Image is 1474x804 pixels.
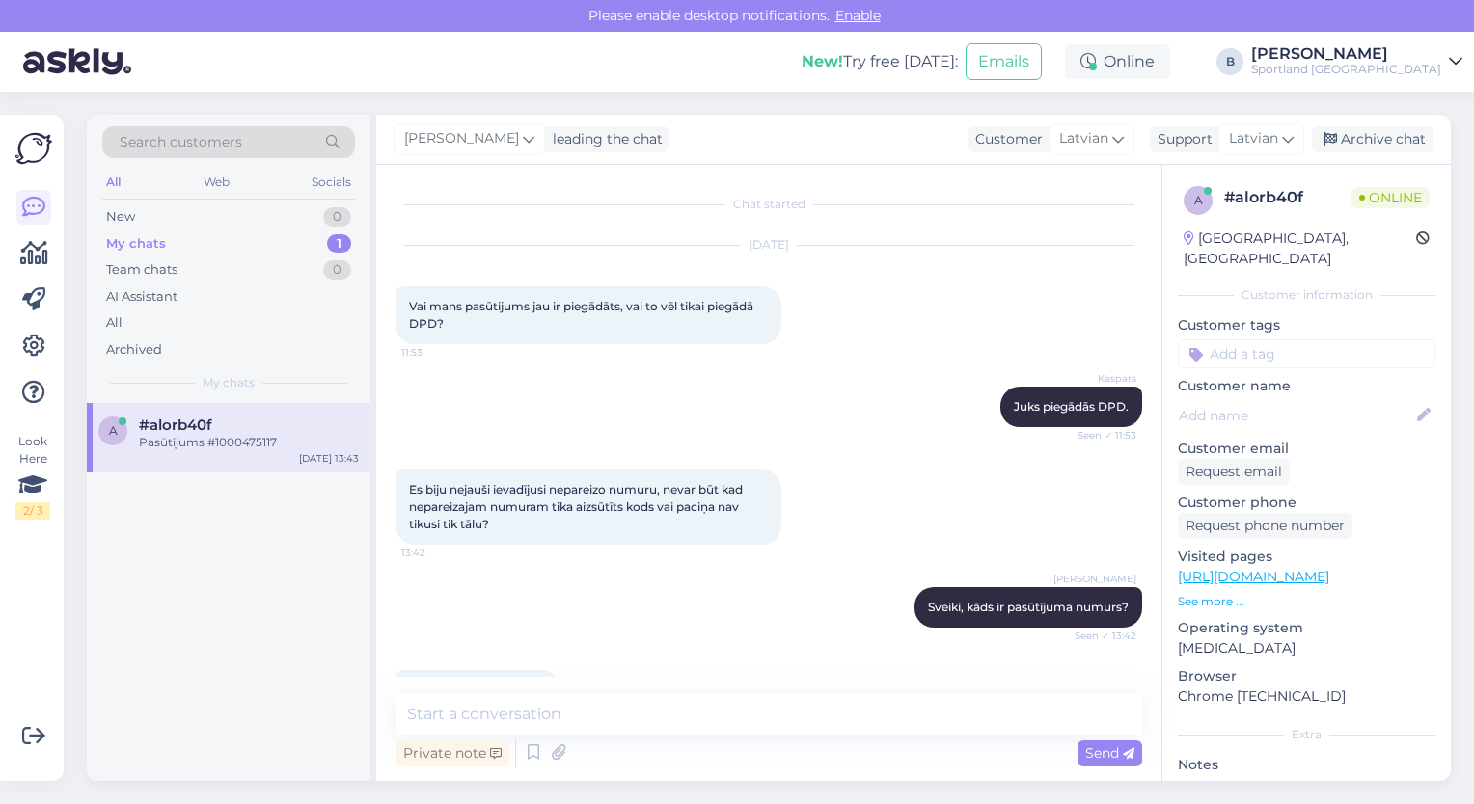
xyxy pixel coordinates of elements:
[802,52,843,70] b: New!
[1251,62,1441,77] div: Sportland [GEOGRAPHIC_DATA]
[1065,44,1170,79] div: Online
[323,260,351,280] div: 0
[1059,128,1108,149] span: Latvian
[1178,339,1435,368] input: Add a tag
[106,207,135,227] div: New
[1178,547,1435,567] p: Visited pages
[1064,428,1136,442] span: Seen ✓ 11:53
[1178,459,1290,485] div: Request email
[1178,439,1435,459] p: Customer email
[106,340,162,360] div: Archived
[409,299,756,331] span: Vai mans pasūtijums jau ir piegādāts, vai to vēl tikai piegādā DPD?
[15,502,50,520] div: 2 / 3
[120,132,242,152] span: Search customers
[106,313,123,333] div: All
[401,546,474,560] span: 13:42
[139,416,212,434] span: #alorb40f
[106,234,166,254] div: My chats
[1179,405,1413,426] input: Add name
[203,374,255,391] span: My chats
[308,170,355,195] div: Socials
[928,600,1129,614] span: Sveiki, kāds ir pasūtījuma numurs?
[1251,46,1462,77] a: [PERSON_NAME]Sportland [GEOGRAPHIC_DATA]
[1053,572,1136,586] span: [PERSON_NAME]
[1178,286,1435,304] div: Customer information
[1178,376,1435,396] p: Customer name
[404,128,519,149] span: [PERSON_NAME]
[15,433,50,520] div: Look Here
[327,234,351,254] div: 1
[1178,493,1435,513] p: Customer phone
[1064,371,1136,386] span: Kaspars
[1224,186,1351,209] div: # alorb40f
[109,423,118,438] span: a
[1312,126,1433,152] div: Archive chat
[830,7,887,24] span: Enable
[409,482,746,531] span: Es biju nejauši ievadījusi nepareizo numuru, nevar būt kad nepareizajam numuram tika aizsūtīts ko...
[1178,755,1435,775] p: Notes
[966,43,1042,80] button: Emails
[545,129,663,149] div: leading the chat
[396,196,1142,213] div: Chat started
[1178,638,1435,658] p: [MEDICAL_DATA]
[1216,48,1243,75] div: B
[106,260,177,280] div: Team chats
[1229,128,1278,149] span: Latvian
[1178,726,1435,743] div: Extra
[1064,629,1136,643] span: Seen ✓ 13:42
[1178,593,1435,610] p: See more ...
[1194,193,1203,207] span: a
[15,130,52,167] img: Askly Logo
[802,50,958,73] div: Try free [DATE]:
[102,170,124,195] div: All
[396,740,509,766] div: Private note
[1178,315,1435,335] p: Customer tags
[1178,513,1352,539] div: Request phone number
[299,451,359,466] div: [DATE] 13:43
[1085,744,1134,762] span: Send
[1178,568,1329,585] a: [URL][DOMAIN_NAME]
[139,434,359,451] div: Pasūtījums #1000475117
[401,345,474,360] span: 11:53
[1184,228,1416,269] div: [GEOGRAPHIC_DATA], [GEOGRAPHIC_DATA]
[1178,618,1435,638] p: Operating system
[1178,686,1435,707] p: Chrome [TECHNICAL_ID]
[1251,46,1441,62] div: [PERSON_NAME]
[1351,187,1430,208] span: Online
[1014,399,1129,414] span: Juks piegādās DPD.
[396,236,1142,254] div: [DATE]
[200,170,233,195] div: Web
[1178,666,1435,686] p: Browser
[106,287,177,307] div: AI Assistant
[323,207,351,227] div: 0
[968,129,1043,149] div: Customer
[1150,129,1213,149] div: Support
